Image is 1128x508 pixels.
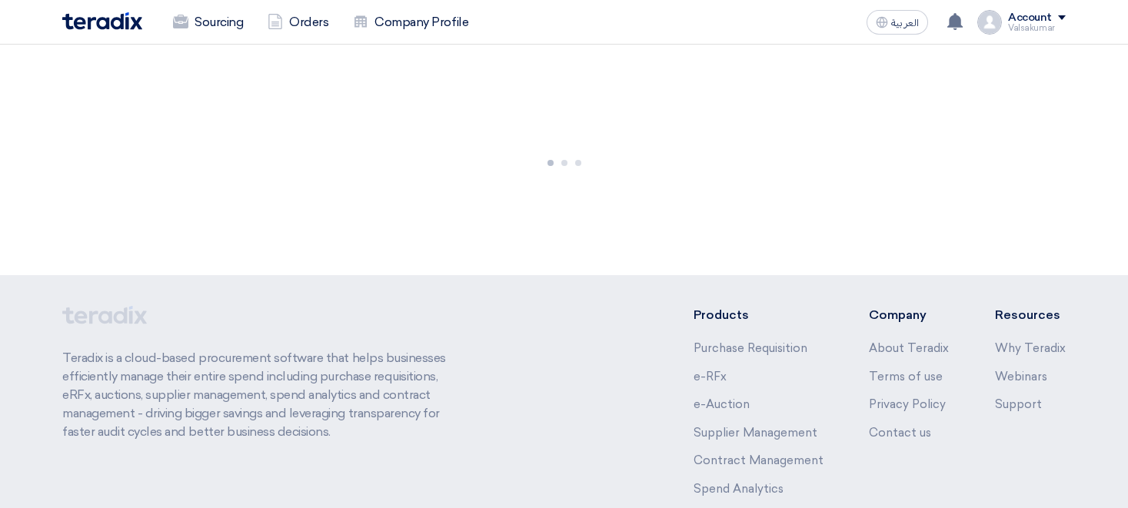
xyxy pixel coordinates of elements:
a: Webinars [995,370,1047,383]
a: Purchase Requisition [694,341,807,355]
li: Company [869,306,949,324]
a: e-RFx [694,370,727,383]
button: العربية [867,10,928,35]
a: About Teradix [869,341,949,355]
div: Account [1008,12,1052,25]
a: Terms of use [869,370,943,383]
a: Contact us [869,426,931,440]
a: Company Profile [341,5,481,39]
div: Valsakumar [1008,24,1066,32]
a: e-Auction [694,397,750,411]
a: Sourcing [161,5,255,39]
p: Teradix is a cloud-based procurement software that helps businesses efficiently manage their enti... [62,349,464,441]
img: Teradix logo [62,12,142,30]
span: العربية [891,18,919,28]
li: Products [694,306,824,324]
a: Why Teradix [995,341,1066,355]
img: profile_test.png [977,10,1002,35]
a: Support [995,397,1042,411]
a: Contract Management [694,453,824,467]
li: Resources [995,306,1066,324]
a: Supplier Management [694,426,817,440]
a: Privacy Policy [869,397,946,411]
a: Orders [255,5,341,39]
a: Spend Analytics [694,482,784,496]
